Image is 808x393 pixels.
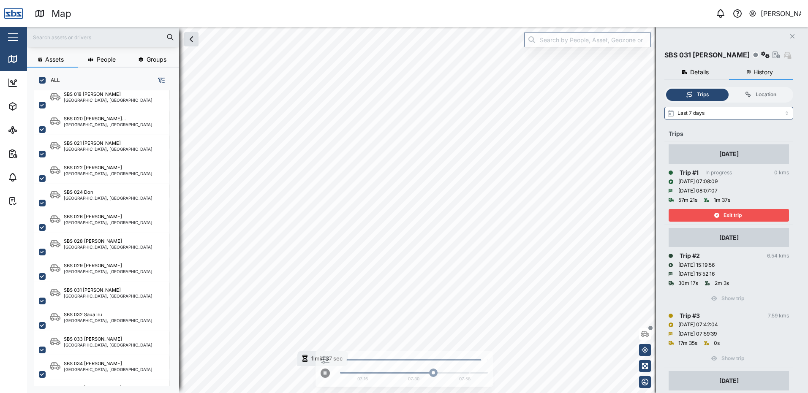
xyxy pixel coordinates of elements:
span: Assets [45,57,64,62]
div: 57m 21s [678,196,697,204]
div: SBS 031 [PERSON_NAME] [64,287,121,294]
div: 2m 3s [715,279,729,287]
div: SBS 037 [PERSON_NAME] [64,385,122,392]
div: Trips [669,129,789,138]
div: Trip # 3 [680,311,700,320]
input: Search by People, Asset, Geozone or Place [524,32,651,47]
div: Trips [697,91,709,99]
div: 07:16 [357,376,368,382]
div: Reports [22,149,51,158]
div: 30m 17s [678,279,698,287]
label: ALL [46,77,60,84]
div: [GEOGRAPHIC_DATA], [GEOGRAPHIC_DATA] [64,122,152,127]
span: History [754,69,773,75]
div: [DATE] [719,376,739,385]
div: SBS 024 Don [64,189,93,196]
div: 07:58 [459,376,471,382]
input: Search assets or drivers [32,31,174,43]
div: SBS 020 [PERSON_NAME]... [64,115,126,122]
div: [DATE] 07:59:39 [678,330,717,338]
div: SBS 026 [PERSON_NAME] [64,213,122,220]
div: [GEOGRAPHIC_DATA], [GEOGRAPHIC_DATA] [64,147,152,151]
div: [GEOGRAPHIC_DATA], [GEOGRAPHIC_DATA] [64,245,152,249]
button: Exit trip [669,209,789,222]
div: [DATE] 08:07:07 [678,187,718,195]
div: Sites [22,125,42,135]
div: SBS 031 [PERSON_NAME] [664,50,750,60]
span: Exit trip [724,209,742,221]
span: Groups [147,57,166,62]
div: [DATE] 07:42:04 [678,321,718,329]
div: SBS 034 [PERSON_NAME] [64,360,122,367]
span: Details [690,69,709,75]
div: [DATE] [719,149,739,159]
div: Assets [22,102,48,111]
div: SBS 022 [PERSON_NAME] [64,164,122,171]
div: SBS 032 Saua Iru [64,311,102,318]
div: SBS 021 [PERSON_NAME] [64,140,121,147]
div: [GEOGRAPHIC_DATA], [GEOGRAPHIC_DATA] [64,171,152,176]
input: Select range [664,107,793,119]
div: In progress [705,169,732,177]
div: 1m 37s [714,196,730,204]
div: 0s [714,339,720,347]
div: SBS 028 [PERSON_NAME] [64,238,122,245]
div: Trip # 1 [680,168,699,177]
div: [DATE] 15:52:16 [678,270,715,278]
div: [DATE] 15:19:56 [678,261,715,269]
div: [GEOGRAPHIC_DATA], [GEOGRAPHIC_DATA] [64,318,152,323]
div: [GEOGRAPHIC_DATA], [GEOGRAPHIC_DATA] [64,220,152,225]
div: [GEOGRAPHIC_DATA], [GEOGRAPHIC_DATA] [64,269,152,274]
div: 1 min 37 sec [311,356,343,361]
div: [GEOGRAPHIC_DATA], [GEOGRAPHIC_DATA] [64,294,152,298]
div: 07:30 [408,376,419,382]
div: SBS 033 [PERSON_NAME] [64,336,122,343]
div: 7.59 kms [768,312,789,320]
div: [GEOGRAPHIC_DATA], [GEOGRAPHIC_DATA] [64,98,152,102]
div: Map [52,6,71,21]
div: [DATE] [719,233,739,242]
div: grid [34,90,179,386]
div: [DATE] 07:08:09 [678,178,718,186]
canvas: Map [27,27,808,393]
div: Alarms [22,173,48,182]
div: [PERSON_NAME] [761,8,801,19]
div: Map marker [297,351,348,366]
div: Dashboard [22,78,60,87]
div: [GEOGRAPHIC_DATA], [GEOGRAPHIC_DATA] [64,343,152,347]
div: [GEOGRAPHIC_DATA], [GEOGRAPHIC_DATA] [64,367,152,371]
div: SBS 029 [PERSON_NAME] [64,262,122,269]
div: Trip # 2 [680,251,700,260]
div: Tasks [22,196,45,206]
div: SBS 018 [PERSON_NAME] [64,91,121,98]
div: Location [756,91,776,99]
button: [PERSON_NAME] [748,8,801,19]
div: 17m 35s [678,339,697,347]
div: 0 kms [774,169,789,177]
span: People [97,57,116,62]
div: Map [22,54,41,64]
img: Main Logo [4,4,23,23]
div: [GEOGRAPHIC_DATA], [GEOGRAPHIC_DATA] [64,196,152,200]
div: 6.54 kms [767,252,789,260]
